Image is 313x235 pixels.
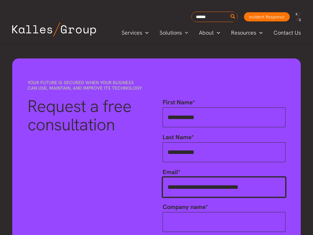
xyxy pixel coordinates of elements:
[28,80,142,91] span: Your future is secured when your business can use, maintain, and improve its technology
[163,133,191,141] span: Last Name
[160,28,182,37] span: Solutions
[163,168,178,176] span: Email
[122,28,142,37] span: Services
[163,203,205,211] span: Company name
[28,95,131,136] span: Request a free consultation
[199,28,214,37] span: About
[268,28,307,37] a: Contact Us
[182,28,188,37] span: Menu Toggle
[229,12,237,22] button: Search
[193,28,226,37] a: AboutMenu Toggle
[256,28,263,37] span: Menu Toggle
[226,28,268,37] a: ResourcesMenu Toggle
[142,28,149,37] span: Menu Toggle
[154,28,194,37] a: SolutionsMenu Toggle
[163,98,193,106] span: First Name
[12,22,96,36] img: Kalles Group
[116,28,307,38] nav: Primary Site Navigation
[231,28,256,37] span: Resources
[274,28,301,37] span: Contact Us
[244,12,290,21] a: Incident Response
[116,28,154,37] a: ServicesMenu Toggle
[214,28,220,37] span: Menu Toggle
